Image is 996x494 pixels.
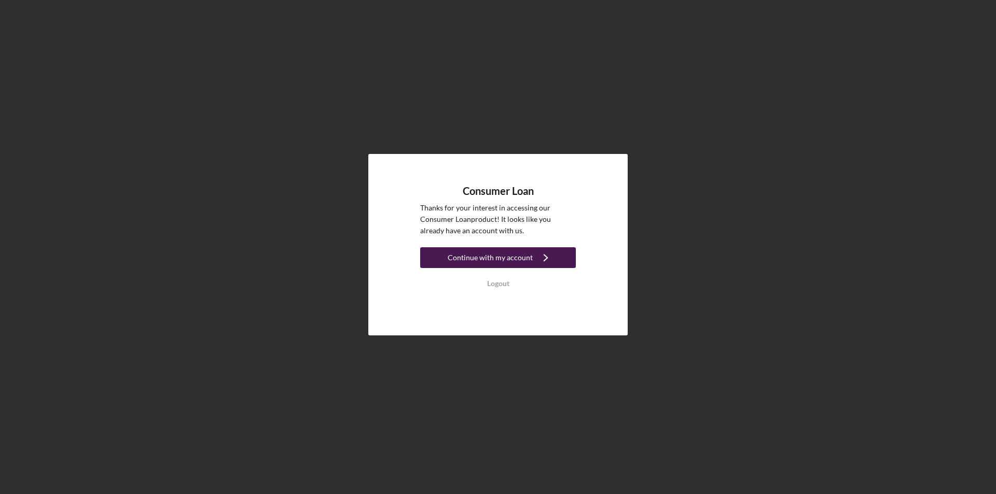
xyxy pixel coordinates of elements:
[487,273,509,294] div: Logout
[420,247,576,268] button: Continue with my account
[448,247,533,268] div: Continue with my account
[420,247,576,271] a: Continue with my account
[463,185,534,197] h4: Consumer Loan
[420,202,576,237] p: Thanks for your interest in accessing our Consumer Loan product! It looks like you already have a...
[420,273,576,294] button: Logout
